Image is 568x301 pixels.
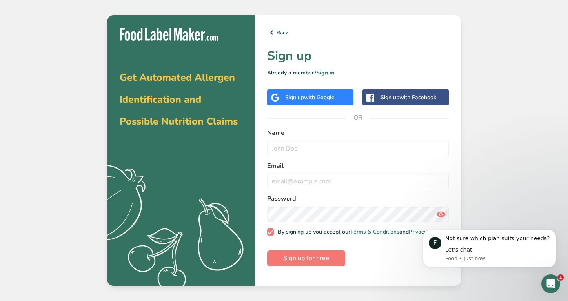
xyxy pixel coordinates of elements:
iframe: Intercom live chat [541,274,560,293]
div: Sign up [380,93,436,102]
label: Email [267,161,449,170]
h1: Sign up [267,47,449,65]
a: Privacy Policy [409,228,443,236]
input: email@example.com [267,174,449,189]
span: By signing up you accept our and [274,228,443,236]
span: with Google [304,94,335,101]
a: Sign in [316,69,334,76]
p: Already a member? [267,69,449,77]
span: OR [346,106,370,129]
span: 1 [557,274,564,281]
span: Get Automated Allergen Identification and Possible Nutrition Claims [120,71,238,128]
iframe: Intercom notifications message [411,218,568,280]
input: John Doe [267,141,449,156]
a: Back [267,28,449,37]
span: with Facebook [399,94,436,101]
label: Password [267,194,449,203]
button: Sign up for Free [267,250,345,266]
a: Terms & Conditions [350,228,399,236]
span: Sign up for Free [283,254,329,263]
img: Food Label Maker [120,28,218,41]
label: Name [267,128,449,138]
div: Sign up [285,93,335,102]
